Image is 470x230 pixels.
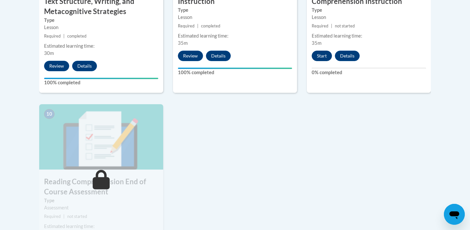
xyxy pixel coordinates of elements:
[335,51,360,61] button: Details
[312,7,426,14] label: Type
[44,204,158,211] div: Assessment
[312,24,328,28] span: Required
[63,34,65,39] span: |
[197,24,198,28] span: |
[72,61,97,71] button: Details
[178,7,292,14] label: Type
[44,24,158,31] div: Lesson
[44,50,54,56] span: 30m
[178,32,292,40] div: Estimated learning time:
[44,214,61,219] span: Required
[44,109,55,119] span: 10
[44,223,158,230] div: Estimated learning time:
[67,34,86,39] span: completed
[201,24,220,28] span: completed
[312,32,426,40] div: Estimated learning time:
[44,17,158,24] label: Type
[44,197,158,204] label: Type
[331,24,332,28] span: |
[44,79,158,86] label: 100% completed
[312,69,426,76] label: 0% completed
[312,40,321,46] span: 35m
[178,14,292,21] div: Lesson
[178,51,203,61] button: Review
[39,177,163,197] h3: Reading Comprehension End of Course Assessment
[67,214,87,219] span: not started
[312,14,426,21] div: Lesson
[444,204,465,225] iframe: Button to launch messaging window
[312,51,332,61] button: Start
[63,214,65,219] span: |
[178,40,188,46] span: 35m
[178,69,292,76] label: 100% completed
[44,34,61,39] span: Required
[44,78,158,79] div: Your progress
[335,24,355,28] span: not started
[178,68,292,69] div: Your progress
[178,24,195,28] span: Required
[44,61,69,71] button: Review
[44,42,158,50] div: Estimated learning time:
[39,104,163,170] img: Course Image
[206,51,231,61] button: Details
